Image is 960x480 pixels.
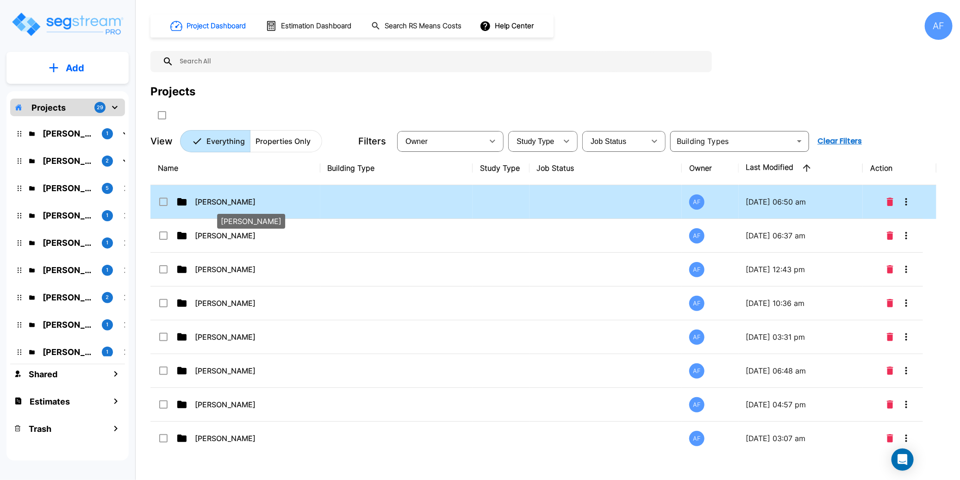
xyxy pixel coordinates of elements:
p: Projects [31,101,66,114]
div: Select [399,128,483,154]
p: View [150,134,173,148]
th: Name [150,151,320,185]
p: [PERSON_NAME] [195,196,287,207]
p: [DATE] 03:31 pm [746,331,856,343]
p: [PERSON_NAME] [195,399,287,410]
button: More-Options [897,362,916,380]
p: Elchonon Weinberg [43,264,94,276]
p: Moshe Toiv [43,182,94,194]
p: 1 [106,348,109,356]
button: More-Options [897,294,916,312]
p: [DATE] 04:57 pm [746,399,856,410]
th: Study Type [473,151,529,185]
div: Open Intercom Messenger [891,449,914,471]
button: Delete [883,226,897,245]
div: AF [925,12,953,40]
div: Projects [150,83,195,100]
p: [PERSON_NAME] [195,365,287,376]
input: Search All [174,51,707,72]
p: [DATE] 06:50 am [746,196,856,207]
button: Delete [883,193,897,211]
p: 1 [106,212,109,219]
p: Joseph Yaakovzadeh [43,237,94,249]
p: Shea Reinhold [43,291,94,304]
button: Properties Only [250,130,322,152]
p: 1 [106,266,109,274]
button: Everything [180,130,250,152]
p: [PERSON_NAME] [221,216,281,227]
button: Add [6,55,129,81]
div: AF [689,194,704,210]
button: More-Options [897,395,916,414]
button: More-Options [897,226,916,245]
img: Logo [11,11,124,37]
p: Properties Only [256,136,311,147]
th: Action [863,151,936,185]
button: Delete [883,429,897,448]
h1: Estimation Dashboard [281,21,351,31]
button: Estimation Dashboard [262,16,356,36]
div: AF [689,330,704,345]
th: Building Type [320,151,473,185]
span: Owner [405,137,428,145]
p: 2 [106,293,109,301]
p: 1 [106,321,109,329]
h1: Shared [29,368,57,380]
div: Select [584,128,645,154]
button: Open [793,135,806,148]
input: Building Types [673,135,791,148]
button: Project Dashboard [167,16,251,36]
button: SelectAll [153,106,171,125]
p: [PERSON_NAME] [195,230,287,241]
h1: Search RS Means Costs [385,21,461,31]
button: Delete [883,294,897,312]
p: [DATE] 03:07 am [746,433,856,444]
p: [PERSON_NAME] [195,331,287,343]
p: [DATE] 12:43 pm [746,264,856,275]
p: 2 [106,157,109,165]
div: Platform [180,130,322,152]
p: Abba Stein [43,209,94,222]
button: More-Options [897,328,916,346]
h1: Estimates [30,395,70,408]
h1: Project Dashboard [187,21,246,31]
p: [DATE] 10:36 am [746,298,856,309]
p: [PERSON_NAME] [195,298,287,309]
p: [PERSON_NAME] [195,433,287,444]
p: [DATE] 06:37 am [746,230,856,241]
th: Owner [682,151,738,185]
p: Kevin Van Beek [43,155,94,167]
p: Raizy Rosenblum [43,346,94,358]
h1: Trash [29,423,51,435]
button: More-Options [897,193,916,211]
button: More-Options [897,260,916,279]
button: Help Center [478,17,537,35]
button: Clear Filters [814,132,866,150]
p: Everything [206,136,245,147]
th: Job Status [530,151,682,185]
div: AF [689,397,704,412]
span: Study Type [517,137,554,145]
div: AF [689,296,704,311]
div: AF [689,228,704,243]
button: More-Options [897,429,916,448]
button: Delete [883,395,897,414]
div: Select [510,128,557,154]
button: Search RS Means Costs [368,17,467,35]
div: AF [689,262,704,277]
th: Last Modified [739,151,863,185]
button: Delete [883,260,897,279]
p: Yiddy Tyrnauer [43,318,94,331]
p: 29 [97,104,103,112]
div: AF [689,431,704,446]
button: Delete [883,328,897,346]
p: Add [66,61,84,75]
p: Molly Bloch [43,127,94,140]
p: [PERSON_NAME] [195,264,287,275]
p: 1 [106,239,109,247]
div: AF [689,363,704,379]
p: [DATE] 06:48 am [746,365,856,376]
p: Filters [358,134,386,148]
span: Job Status [591,137,626,145]
p: 1 [106,130,109,137]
